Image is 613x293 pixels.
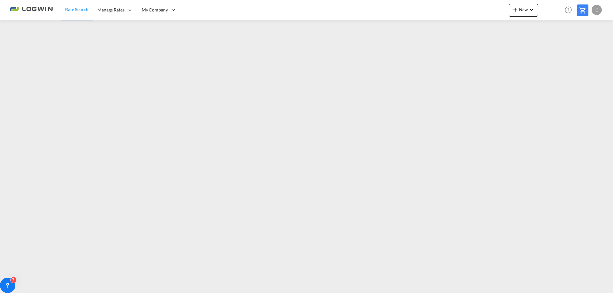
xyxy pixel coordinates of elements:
[65,7,88,12] span: Rate Search
[97,7,125,13] span: Manage Rates
[563,4,574,15] span: Help
[10,3,53,17] img: 2761ae10d95411efa20a1f5e0282d2d7.png
[509,4,538,17] button: icon-plus 400-fgNewicon-chevron-down
[592,5,602,15] div: C
[528,6,535,13] md-icon: icon-chevron-down
[511,6,519,13] md-icon: icon-plus 400-fg
[142,7,168,13] span: My Company
[511,7,535,12] span: New
[563,4,577,16] div: Help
